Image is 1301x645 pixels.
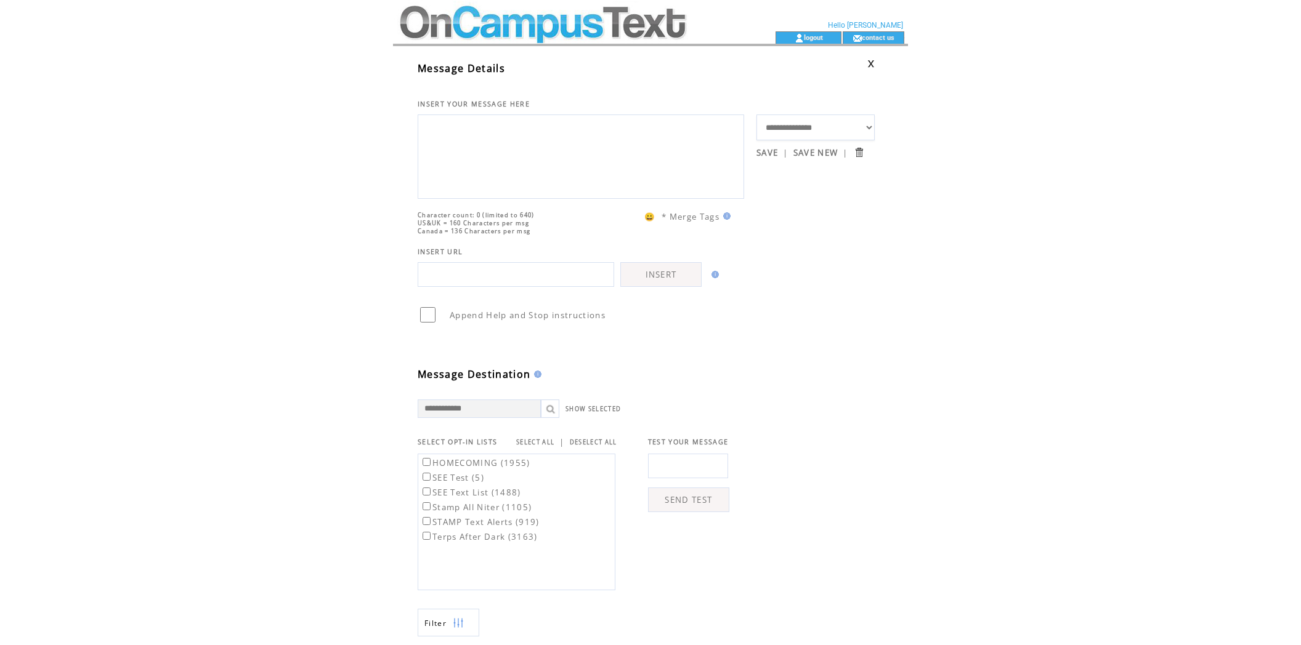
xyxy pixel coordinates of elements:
span: | [559,436,564,447]
img: filters.png [453,609,464,637]
img: help.gif [530,371,541,378]
span: Canada = 136 Characters per msg [418,227,530,235]
span: SELECT OPT-IN LISTS [418,438,497,446]
span: | [783,147,788,158]
span: Message Destination [418,367,530,381]
span: TEST YOUR MESSAGE [648,438,729,446]
a: SEND TEST [648,487,729,512]
a: SAVE [756,147,778,158]
input: Submit [853,146,865,158]
span: Hello [PERSON_NAME] [828,21,903,30]
span: INSERT YOUR MESSAGE HERE [418,100,530,108]
span: * Merge Tags [662,211,719,222]
img: account_icon.gif [795,33,804,43]
a: Filter [418,609,479,636]
label: STAMP Text Alerts (919) [420,516,540,527]
span: 😀 [644,211,655,222]
span: US&UK = 160 Characters per msg [418,219,529,227]
input: SEE Test (5) [423,473,431,481]
label: HOMECOMING (1955) [420,457,530,468]
span: Append Help and Stop instructions [450,310,606,321]
a: INSERT [620,262,702,287]
input: HOMECOMING (1955) [423,458,431,466]
a: logout [804,33,823,41]
label: SEE Text List (1488) [420,487,521,498]
input: Terps After Dark (3163) [423,532,431,540]
a: SELECT ALL [516,438,554,446]
span: INSERT URL [418,247,463,256]
img: help.gif [719,212,731,220]
input: SEE Text List (1488) [423,487,431,495]
span: Message Details [418,62,505,75]
a: SHOW SELECTED [565,405,621,413]
input: STAMP Text Alerts (919) [423,517,431,525]
label: Terps After Dark (3163) [420,531,538,542]
span: Show filters [424,618,447,628]
input: Stamp All Niter (1105) [423,502,431,510]
a: SAVE NEW [793,147,838,158]
span: | [843,147,848,158]
label: Stamp All Niter (1105) [420,502,532,513]
a: DESELECT ALL [570,438,617,446]
span: Character count: 0 (limited to 640) [418,211,535,219]
label: SEE Test (5) [420,472,484,483]
a: contact us [862,33,894,41]
img: contact_us_icon.gif [853,33,862,43]
img: help.gif [708,271,719,278]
